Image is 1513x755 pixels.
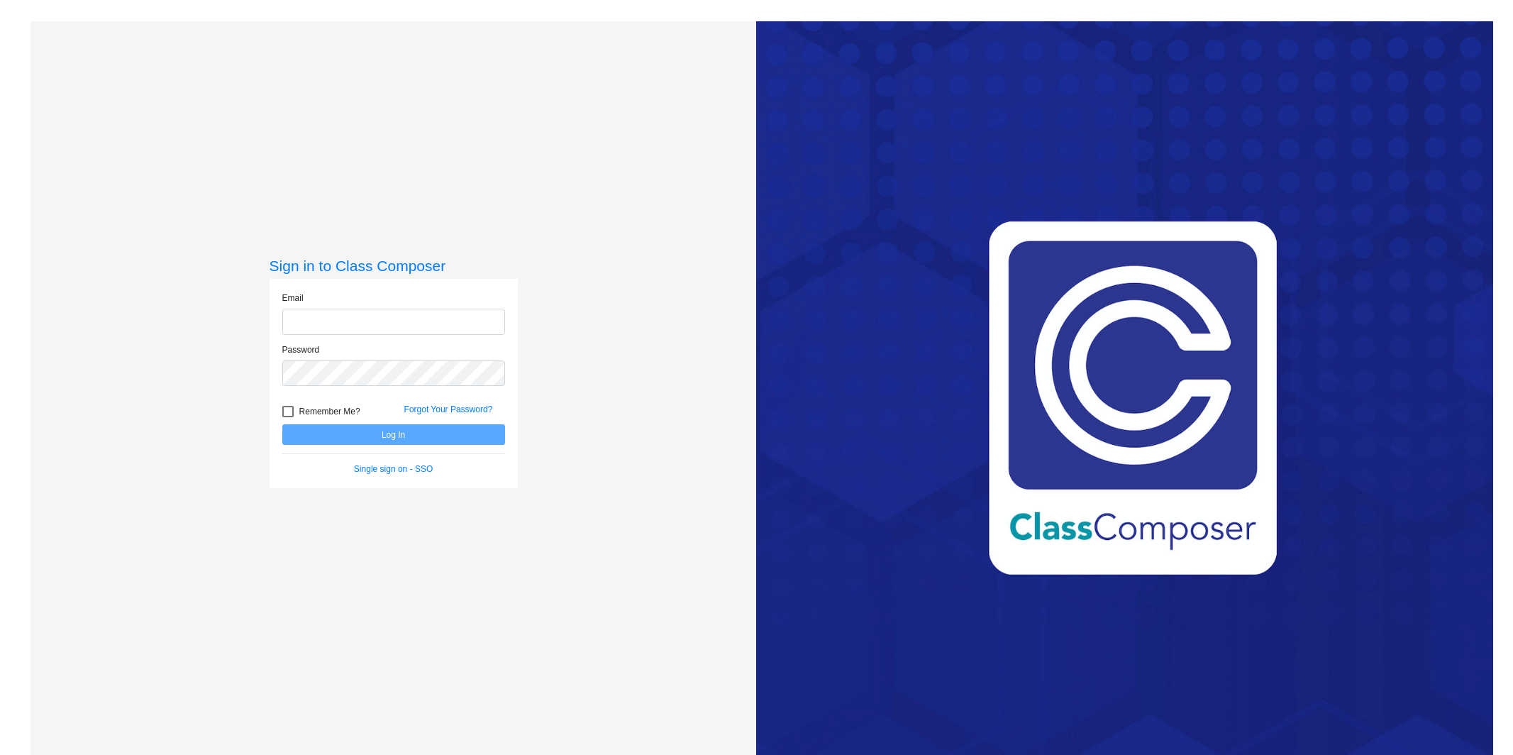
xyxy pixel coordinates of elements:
span: Remember Me? [299,403,360,420]
a: Single sign on - SSO [354,464,433,474]
a: Forgot Your Password? [404,404,493,414]
button: Log In [282,424,505,445]
label: Email [282,292,304,304]
h3: Sign in to Class Composer [270,257,518,275]
label: Password [282,343,320,356]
